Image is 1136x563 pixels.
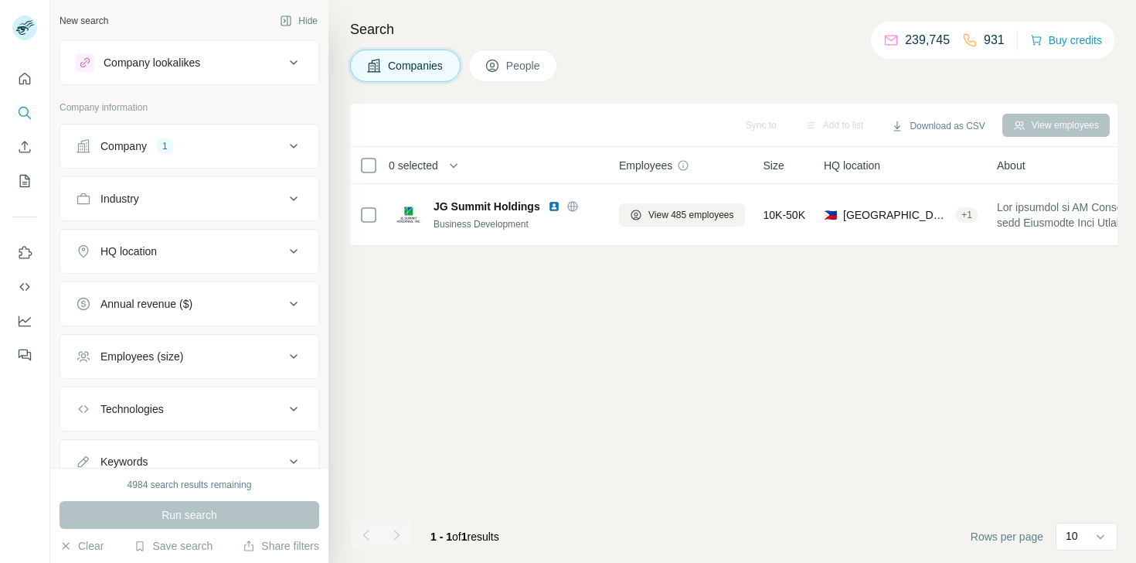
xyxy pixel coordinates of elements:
[350,19,1117,40] h4: Search
[60,538,104,554] button: Clear
[396,203,421,227] img: Logo of JG Summit Holdings
[60,180,318,217] button: Industry
[60,285,318,322] button: Annual revenue ($)
[905,31,950,49] p: 239,745
[843,207,949,223] span: [GEOGRAPHIC_DATA], [GEOGRAPHIC_DATA]
[60,233,318,270] button: HQ location
[388,58,444,73] span: Companies
[12,239,37,267] button: Use Surfe on LinkedIn
[100,401,164,417] div: Technologies
[434,217,600,231] div: Business Development
[100,296,192,312] div: Annual revenue ($)
[12,65,37,93] button: Quick start
[12,341,37,369] button: Feedback
[100,454,148,469] div: Keywords
[764,158,784,173] span: Size
[764,207,805,223] span: 10K-50K
[100,138,147,154] div: Company
[461,531,468,543] span: 1
[60,128,318,165] button: Company1
[824,158,880,173] span: HQ location
[430,531,499,543] span: results
[648,208,734,222] span: View 485 employees
[60,44,318,81] button: Company lookalikes
[12,167,37,195] button: My lists
[1030,29,1102,51] button: Buy credits
[430,531,452,543] span: 1 - 1
[12,307,37,335] button: Dashboard
[452,531,461,543] span: of
[100,191,139,206] div: Industry
[984,31,1005,49] p: 931
[548,200,560,213] img: LinkedIn logo
[1066,528,1078,544] p: 10
[506,58,542,73] span: People
[824,207,837,223] span: 🇵🇭
[12,99,37,127] button: Search
[128,478,252,492] div: 4984 search results remaining
[955,208,978,222] div: + 1
[434,199,540,214] span: JG Summit Holdings
[60,14,108,28] div: New search
[134,538,213,554] button: Save search
[104,55,200,70] div: Company lookalikes
[997,158,1025,173] span: About
[243,538,319,554] button: Share filters
[100,244,157,259] div: HQ location
[60,338,318,375] button: Employees (size)
[12,273,37,301] button: Use Surfe API
[156,139,174,153] div: 1
[619,203,745,227] button: View 485 employees
[971,529,1043,544] span: Rows per page
[60,443,318,480] button: Keywords
[269,9,328,32] button: Hide
[100,349,183,364] div: Employees (size)
[880,114,995,138] button: Download as CSV
[619,158,672,173] span: Employees
[60,101,319,114] p: Company information
[389,158,438,173] span: 0 selected
[60,391,318,428] button: Technologies
[12,133,37,161] button: Enrich CSV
